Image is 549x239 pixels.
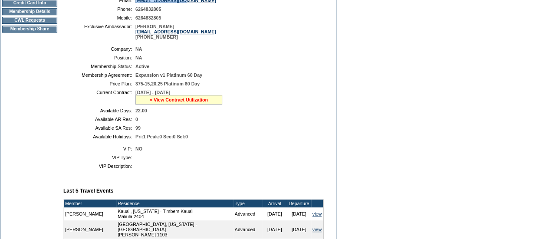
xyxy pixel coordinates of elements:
span: 6264832805 [135,15,161,20]
td: [PERSON_NAME] [64,207,116,220]
td: VIP: [67,146,132,151]
span: 375-15,20,25 Platinum 60 Day [135,81,200,86]
td: Membership Status: [67,64,132,69]
td: Kaua'i, [US_STATE] - Timbers Kaua'i Maliula 2404 [116,207,233,220]
td: Available Days: [67,108,132,113]
td: [PERSON_NAME] [64,220,116,239]
td: Membership Details [2,8,57,15]
span: NO [135,146,142,151]
td: Phone: [67,7,132,12]
td: Type [233,200,263,207]
a: [EMAIL_ADDRESS][DOMAIN_NAME] [135,29,216,34]
td: Residence [116,200,233,207]
td: Membership Share [2,26,57,33]
td: [GEOGRAPHIC_DATA], [US_STATE] - [GEOGRAPHIC_DATA] [PERSON_NAME] 1103 [116,220,233,239]
span: Pri:1 Peak:0 Sec:0 Sel:0 [135,134,188,139]
td: Advanced [233,207,263,220]
b: Last 5 Travel Events [63,188,113,194]
td: VIP Description: [67,164,132,169]
td: Exclusive Ambassador: [67,24,132,39]
span: 0 [135,117,138,122]
td: Company: [67,46,132,52]
span: NA [135,55,142,60]
td: Departure [287,200,311,207]
td: Available Holidays: [67,134,132,139]
a: » View Contract Utilization [150,97,208,102]
td: [DATE] [263,207,287,220]
td: Position: [67,55,132,60]
span: [DATE] - [DATE] [135,90,170,95]
td: Member [64,200,116,207]
td: Price Plan: [67,81,132,86]
span: 6264832805 [135,7,161,12]
td: Advanced [233,220,263,239]
td: Arrival [263,200,287,207]
td: Available AR Res: [67,117,132,122]
td: CWL Requests [2,17,57,24]
span: NA [135,46,142,52]
span: 99 [135,125,141,131]
span: Active [135,64,149,69]
span: [PERSON_NAME] [PHONE_NUMBER] [135,24,216,39]
td: Current Contract: [67,90,132,105]
td: Available SA Res: [67,125,132,131]
td: [DATE] [287,207,311,220]
td: VIP Type: [67,155,132,160]
td: [DATE] [287,220,311,239]
span: Expansion v1 Platinum 60 Day [135,72,202,78]
a: view [312,227,322,232]
span: 22.00 [135,108,147,113]
td: Membership Agreement: [67,72,132,78]
td: Mobile: [67,15,132,20]
td: [DATE] [263,220,287,239]
a: view [312,211,322,216]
